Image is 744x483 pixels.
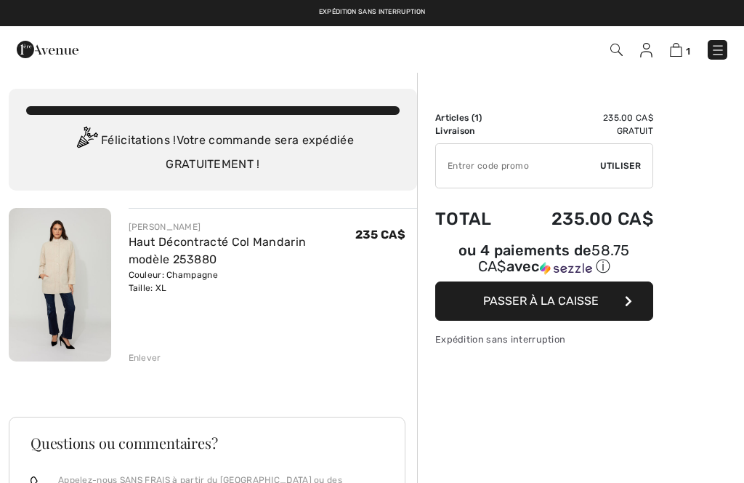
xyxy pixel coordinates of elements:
div: Expédition sans interruption [435,332,653,346]
span: 58.75 CA$ [478,242,630,275]
td: 235.00 CA$ [513,194,653,244]
img: Haut Décontracté Col Mandarin modèle 253880 [9,208,111,362]
img: 1ère Avenue [17,35,78,64]
input: Code promo [436,144,600,188]
td: 235.00 CA$ [513,111,653,124]
img: Recherche [610,44,623,56]
div: Félicitations ! Votre commande sera expédiée GRATUITEMENT ! [26,127,400,173]
div: Couleur: Champagne Taille: XL [129,268,355,295]
div: ou 4 paiements de avec [435,244,653,276]
div: ou 4 paiements de58.75 CA$avecSezzle Cliquez pour en savoir plus sur Sezzle [435,244,653,282]
span: 1 [474,113,479,123]
div: Enlever [129,351,161,364]
button: Passer à la caisse [435,282,653,321]
img: Panier d'achat [670,43,682,57]
img: Sezzle [540,262,592,275]
td: Livraison [435,124,513,137]
img: Mes infos [640,43,652,57]
span: Passer à la caisse [483,294,599,308]
span: 235 CA$ [355,228,405,242]
img: Congratulation2.svg [72,127,101,156]
td: Gratuit [513,124,653,137]
span: 1 [686,46,690,57]
td: Articles ( ) [435,111,513,124]
a: 1 [670,41,690,58]
a: Haut Décontracté Col Mandarin modèle 253880 [129,235,307,266]
td: Total [435,194,513,244]
span: Utiliser [600,159,641,172]
a: 1ère Avenue [17,41,78,55]
h3: Questions ou commentaires? [31,436,384,450]
img: Menu [711,43,725,57]
div: [PERSON_NAME] [129,220,355,233]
